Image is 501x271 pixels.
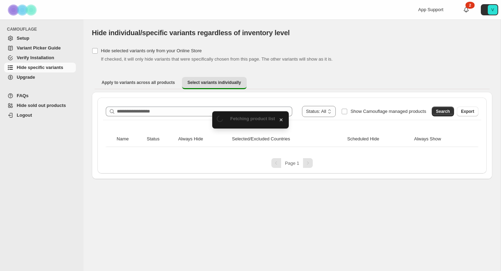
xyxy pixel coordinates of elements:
a: Setup [4,33,76,43]
span: App Support [418,7,443,12]
span: Avatar with initials V [488,5,498,15]
span: Upgrade [17,75,35,80]
button: Search [432,107,454,116]
span: Logout [17,113,32,118]
span: If checked, it will only hide variants that were specifically chosen from this page. The other va... [101,56,333,62]
span: Variant Picker Guide [17,45,61,51]
th: Always Hide [176,131,230,147]
a: Hide specific variants [4,63,76,72]
th: Name [114,131,144,147]
span: Hide selected variants only from your Online Store [101,48,202,53]
a: Logout [4,110,76,120]
a: Hide sold out products [4,101,76,110]
span: Hide sold out products [17,103,66,108]
span: Show Camouflage managed products [350,109,426,114]
span: Verify Installation [17,55,54,60]
div: 2 [466,2,475,9]
div: Select variants individually [92,92,492,179]
span: Hide individual/specific variants regardless of inventory level [92,29,290,37]
span: Setup [17,36,29,41]
span: CAMOUFLAGE [7,26,79,32]
a: Verify Installation [4,53,76,63]
a: Upgrade [4,72,76,82]
span: Fetching product list [230,116,275,121]
a: FAQs [4,91,76,101]
button: Avatar with initials V [481,4,498,15]
span: FAQs [17,93,29,98]
th: Status [145,131,176,147]
span: Select variants individually [188,80,241,85]
text: V [491,8,494,12]
span: Export [461,109,474,114]
button: Export [457,107,478,116]
a: 2 [463,6,470,13]
nav: Pagination [103,158,481,168]
th: Scheduled Hide [345,131,412,147]
a: Variant Picker Guide [4,43,76,53]
img: Camouflage [6,0,40,20]
span: Apply to variants across all products [102,80,175,85]
span: Hide specific variants [17,65,63,70]
span: Page 1 [285,161,299,166]
button: Apply to variants across all products [96,77,181,88]
button: Select variants individually [182,77,247,89]
th: Always Show [412,131,469,147]
th: Selected/Excluded Countries [230,131,345,147]
span: Search [436,109,450,114]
